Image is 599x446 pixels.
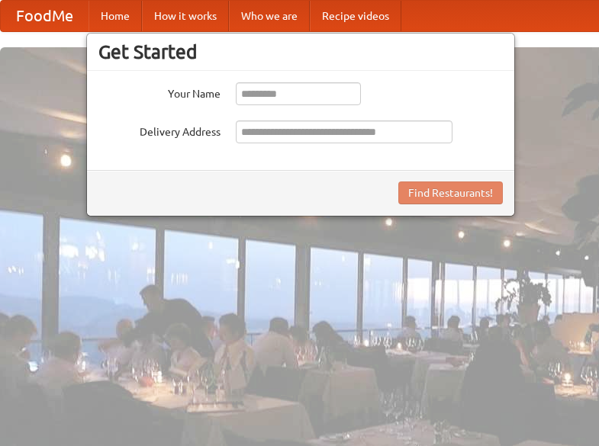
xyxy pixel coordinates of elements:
[98,40,503,63] h3: Get Started
[98,120,221,140] label: Delivery Address
[142,1,229,31] a: How it works
[1,1,89,31] a: FoodMe
[89,1,142,31] a: Home
[398,181,503,204] button: Find Restaurants!
[229,1,310,31] a: Who we are
[310,1,401,31] a: Recipe videos
[98,82,221,101] label: Your Name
